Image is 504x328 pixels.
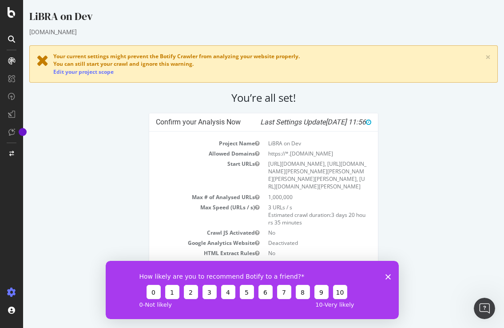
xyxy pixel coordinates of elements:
[30,68,91,76] a: Edit your project scope
[133,138,241,148] td: Project Name
[202,290,257,304] button: Yes! Start Now
[133,278,349,285] p: View Crawl Settings
[241,202,349,228] td: 3 URLs / s Estimated crawl duration:
[462,52,468,62] a: ×
[133,238,241,248] td: Google Analytics Website
[133,202,241,228] td: Max Speed (URLs / s)
[241,192,349,202] td: 1,000,000
[241,238,349,248] td: Deactivated
[241,248,349,258] td: No
[237,118,348,127] i: Last Settings Update
[19,128,27,136] div: Tooltip anchor
[241,148,349,159] td: https://*.[DOMAIN_NAME]
[6,9,475,28] div: LiBRA on Dev
[241,228,349,238] td: No
[30,52,277,60] span: Your current settings might prevent the Botify Crawler from analyzing your website properly.
[133,192,241,202] td: Max # of Analysed URLs
[133,148,241,159] td: Allowed Domains
[6,28,475,36] div: [DOMAIN_NAME]
[30,60,171,68] span: You can still start your crawl and ignore this warning.
[259,292,279,300] a: Settings
[241,138,349,148] td: LiBRA on Dev
[241,259,349,269] td: No
[133,228,241,238] td: Crawl JS Activated
[6,92,475,104] h2: You’re all set!
[133,259,241,269] td: Repeated Analysis
[133,248,241,258] td: HTML Extract Rules
[133,118,349,127] h4: Confirm your Analysis Now
[302,118,348,126] span: [DATE] 11:56
[245,211,342,226] span: 3 days 20 hours 35 minutes
[474,298,495,319] iframe: Intercom live chat
[241,159,349,192] td: [URL][DOMAIN_NAME], [URL][DOMAIN_NAME][PERSON_NAME][PERSON_NAME][PERSON_NAME][PERSON_NAME], [URL]...
[133,159,241,192] td: Start URLs
[106,261,399,319] iframe: Survey from Botify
